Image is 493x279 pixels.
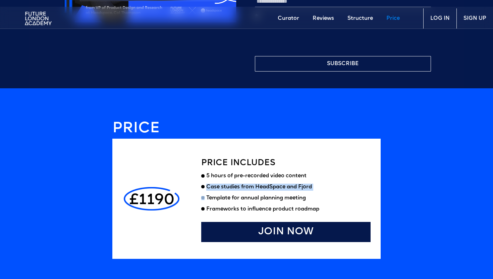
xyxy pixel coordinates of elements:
[271,8,306,29] a: Curator
[112,122,381,136] h4: PRICE
[201,159,275,167] h5: Price includes
[456,8,493,29] a: SIGN UP
[255,56,431,72] button: SUBSCRIBE
[306,8,341,29] a: Reviews
[206,184,312,191] div: Case studies from HeadSpace and Fjord
[206,195,371,202] div: Template for annual planning meeting
[423,8,456,29] a: LOG IN
[206,173,371,180] div: 5 hours of pre-recorded video content
[206,206,371,213] div: Frameworks to influence product roadmap
[129,194,174,207] h4: £1190
[201,222,371,242] a: Join Now
[341,8,380,29] a: Structure
[380,8,406,29] a: Price
[255,23,357,49] iframe: reCAPTCHA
